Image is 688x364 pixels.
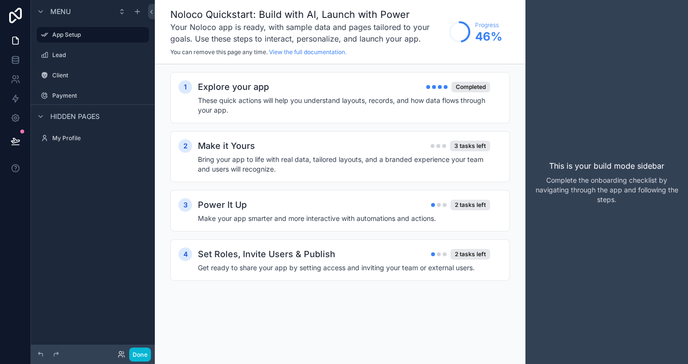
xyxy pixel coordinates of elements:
[198,155,490,174] h4: Bring your app to life with real data, tailored layouts, and a branded experience your team and u...
[269,48,346,56] a: View the full documentation.
[37,47,149,63] a: Lead
[50,112,100,121] span: Hidden pages
[450,141,490,151] div: 3 tasks left
[198,139,255,153] h2: Make it Yours
[450,200,490,210] div: 2 tasks left
[475,29,502,44] span: 46 %
[37,27,149,43] a: App Setup
[450,249,490,260] div: 2 tasks left
[179,80,192,94] div: 1
[52,134,147,142] label: My Profile
[52,31,143,39] label: App Setup
[52,72,147,79] label: Client
[50,7,71,16] span: Menu
[37,88,149,103] a: Payment
[198,214,490,223] h4: Make your app smarter and more interactive with automations and actions.
[198,96,490,115] h4: These quick actions will help you understand layouts, records, and how data flows through your app.
[198,263,490,273] h4: Get ready to share your app by setting access and inviting your team or external users.
[179,198,192,212] div: 3
[37,68,149,83] a: Client
[52,51,147,59] label: Lead
[170,21,444,44] h3: Your Noloco app is ready, with sample data and pages tailored to your goals. Use these steps to i...
[451,82,490,92] div: Completed
[549,160,664,172] p: This is your build mode sidebar
[475,21,502,29] span: Progress
[179,248,192,261] div: 4
[198,198,247,212] h2: Power It Up
[170,8,444,21] h1: Noloco Quickstart: Build with AI, Launch with Power
[179,139,192,153] div: 2
[198,248,335,261] h2: Set Roles, Invite Users & Publish
[198,80,269,94] h2: Explore your app
[533,175,680,204] p: Complete the onboarding checklist by navigating through the app and following the steps.
[129,348,151,362] button: Done
[155,64,525,306] div: scrollable content
[52,92,147,100] label: Payment
[170,48,268,56] span: You can remove this page any time.
[37,131,149,146] a: My Profile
